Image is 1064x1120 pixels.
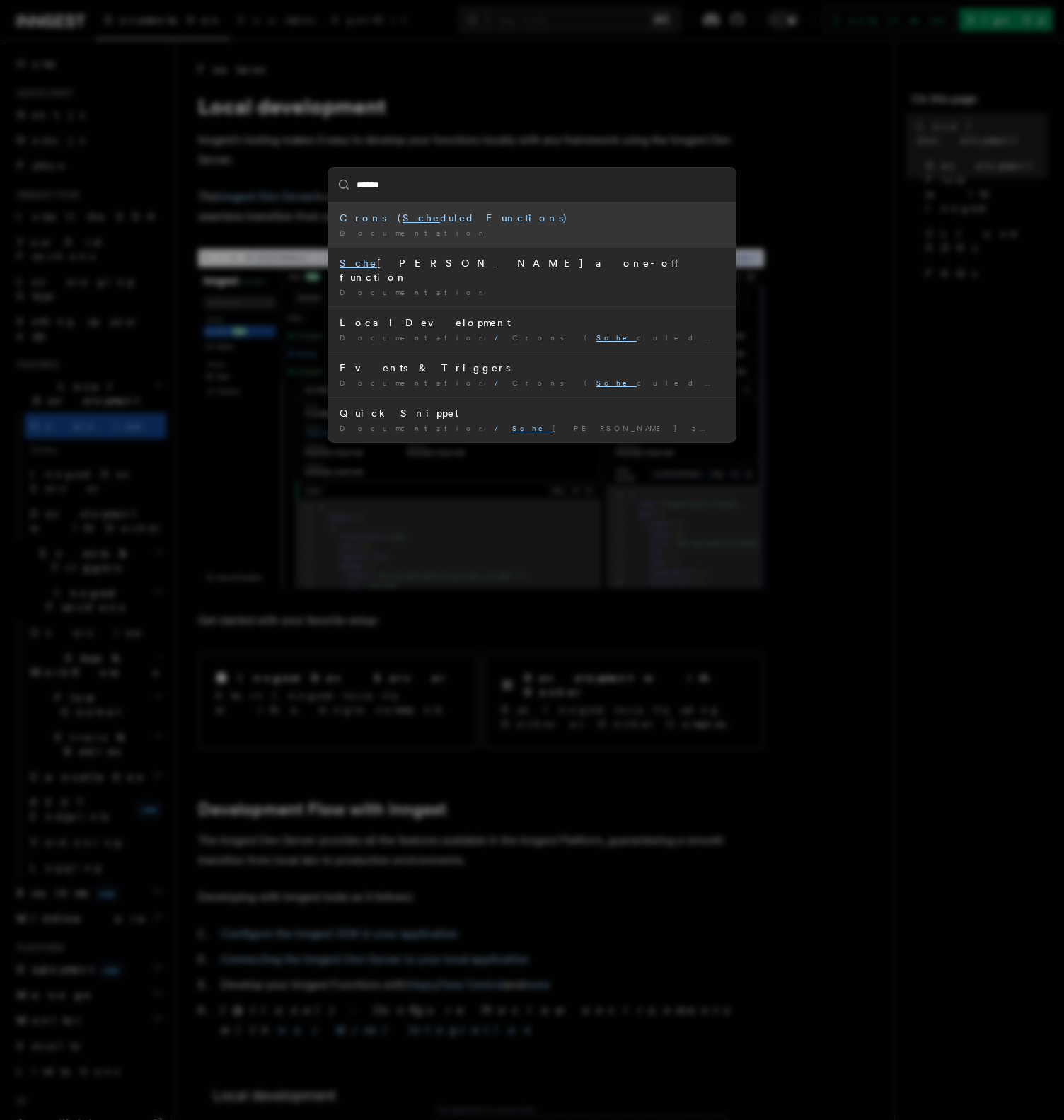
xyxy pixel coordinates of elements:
[340,316,724,330] div: Local Development
[340,361,724,375] div: Events & Triggers
[340,424,489,432] span: Documentation
[340,211,724,225] div: Crons ( duled Functions)
[512,379,832,387] span: Crons ( duled Functions)
[340,288,489,296] span: Documentation
[596,379,637,387] mark: Sche
[340,256,724,284] div: [PERSON_NAME] a one-off function
[340,229,489,237] span: Documentation
[596,333,637,342] mark: Sche
[340,258,377,269] mark: Sche
[340,333,489,342] span: Documentation
[340,379,489,387] span: Documentation
[512,424,877,432] span: [PERSON_NAME] a one-off function
[495,424,507,432] span: /
[403,212,440,224] mark: Sche
[495,379,507,387] span: /
[512,424,553,432] mark: Sche
[340,406,724,420] div: Quick Snippet
[512,333,832,342] span: Crons ( duled Functions)
[495,333,507,342] span: /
